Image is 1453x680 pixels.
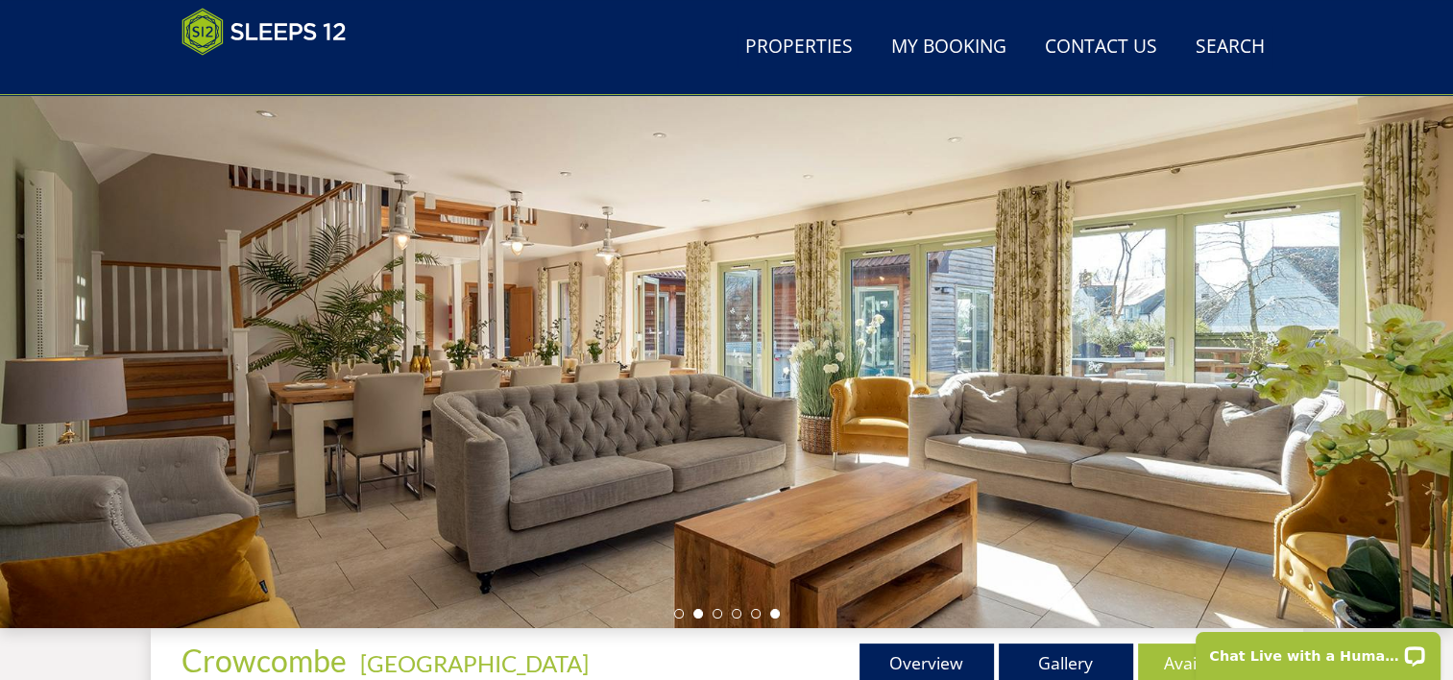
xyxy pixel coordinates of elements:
a: Crowcombe [182,642,352,679]
span: - [352,649,589,677]
a: Properties [738,26,860,69]
iframe: Customer reviews powered by Trustpilot [172,67,374,84]
a: Contact Us [1037,26,1165,69]
iframe: LiveChat chat widget [1183,619,1453,680]
a: My Booking [884,26,1014,69]
a: [GEOGRAPHIC_DATA] [360,649,589,677]
a: Search [1188,26,1272,69]
span: Crowcombe [182,642,347,679]
img: Sleeps 12 [182,8,347,56]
